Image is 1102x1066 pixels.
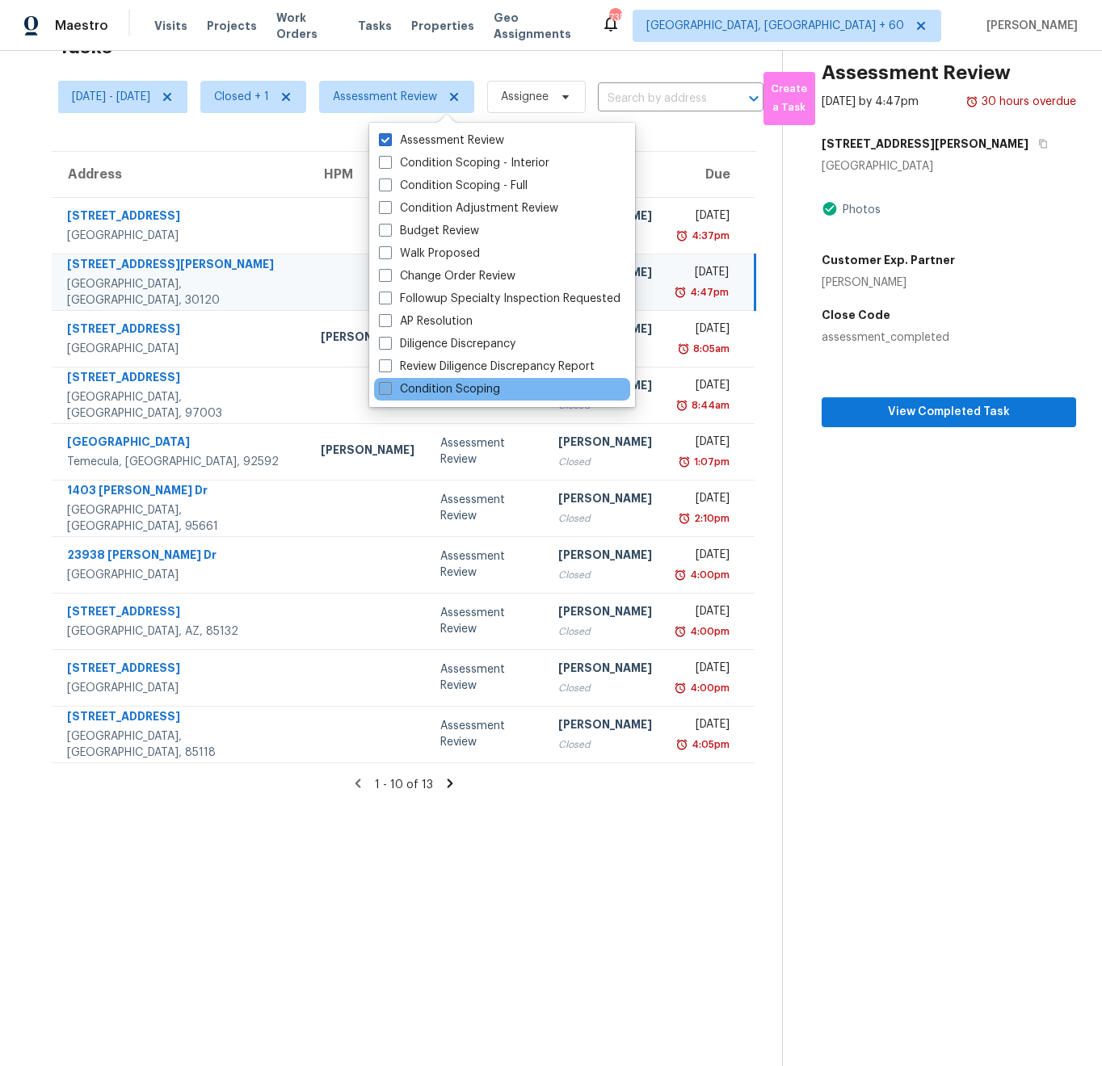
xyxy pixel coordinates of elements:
[678,603,730,623] div: [DATE]
[690,341,730,357] div: 8:05am
[687,567,730,583] div: 4:00pm
[678,321,730,341] div: [DATE]
[674,680,687,696] img: Overdue Alarm Icon
[308,152,427,197] th: HPM
[822,397,1076,427] button: View Completed Task
[375,779,433,791] span: 1 - 10 of 13
[558,567,652,583] div: Closed
[67,256,295,276] div: [STREET_ADDRESS][PERSON_NAME]
[691,454,730,470] div: 1:07pm
[822,200,838,217] img: Artifact Present Icon
[411,18,474,34] span: Properties
[822,307,1076,323] h5: Close Code
[763,72,815,125] button: Create a Task
[67,369,295,389] div: [STREET_ADDRESS]
[822,275,955,291] div: [PERSON_NAME]
[379,155,549,171] label: Condition Scoping - Interior
[207,18,257,34] span: Projects
[558,660,652,680] div: [PERSON_NAME]
[772,80,807,117] span: Create a Task
[379,291,620,307] label: Followup Specialty Inspection Requested
[440,661,532,694] div: Assessment Review
[558,623,652,640] div: Closed
[678,547,730,567] div: [DATE]
[67,276,295,308] div: [GEOGRAPHIC_DATA], [GEOGRAPHIC_DATA], 30120
[67,660,295,680] div: [STREET_ADDRESS]
[822,65,1011,81] h2: Assessment Review
[558,454,652,470] div: Closed
[675,737,688,753] img: Overdue Alarm Icon
[67,603,295,623] div: [STREET_ADDRESS]
[838,202,881,218] div: Photos
[822,136,1028,152] h5: [STREET_ADDRESS][PERSON_NAME]
[440,492,532,524] div: Assessment Review
[214,89,269,105] span: Closed + 1
[1028,129,1050,158] button: Copy Address
[67,547,295,567] div: 23938 [PERSON_NAME] Dr
[52,152,308,197] th: Address
[67,321,295,341] div: [STREET_ADDRESS]
[822,329,1076,346] div: assessment_completed
[379,359,595,375] label: Review Diligence Discrepancy Report
[494,10,582,42] span: Geo Assignments
[965,94,978,110] img: Overdue Alarm Icon
[379,313,473,329] label: AP Resolution
[379,178,528,194] label: Condition Scoping - Full
[67,341,295,357] div: [GEOGRAPHIC_DATA]
[67,502,295,535] div: [GEOGRAPHIC_DATA], [GEOGRAPHIC_DATA], 95661
[154,18,187,34] span: Visits
[688,228,730,244] div: 4:37pm
[678,490,730,510] div: [DATE]
[677,341,690,357] img: Overdue Alarm Icon
[58,39,112,55] h2: Tasks
[688,737,730,753] div: 4:05pm
[333,89,437,105] span: Assessment Review
[67,434,295,454] div: [GEOGRAPHIC_DATA]
[558,737,652,753] div: Closed
[67,389,295,422] div: [GEOGRAPHIC_DATA], [GEOGRAPHIC_DATA], 97003
[609,10,620,26] div: 735
[67,228,295,244] div: [GEOGRAPHIC_DATA]
[678,264,729,284] div: [DATE]
[440,718,532,750] div: Assessment Review
[379,336,515,352] label: Diligence Discrepancy
[742,87,765,110] button: Open
[678,434,730,454] div: [DATE]
[67,728,295,761] div: [GEOGRAPHIC_DATA], [GEOGRAPHIC_DATA], 85118
[687,680,730,696] div: 4:00pm
[67,567,295,583] div: [GEOGRAPHIC_DATA]
[379,268,515,284] label: Change Order Review
[687,284,729,300] div: 4:47pm
[558,547,652,567] div: [PERSON_NAME]
[321,442,414,462] div: [PERSON_NAME]
[675,397,688,413] img: Overdue Alarm Icon
[678,208,730,228] div: [DATE]
[67,623,295,640] div: [GEOGRAPHIC_DATA], AZ, 85132
[665,152,755,197] th: Due
[646,18,904,34] span: [GEOGRAPHIC_DATA], [GEOGRAPHIC_DATA] + 60
[558,603,652,623] div: [PERSON_NAME]
[822,158,1076,174] div: [GEOGRAPHIC_DATA]
[379,381,500,397] label: Condition Scoping
[558,490,652,510] div: [PERSON_NAME]
[558,434,652,454] div: [PERSON_NAME]
[678,377,730,397] div: [DATE]
[678,716,730,737] div: [DATE]
[55,18,108,34] span: Maestro
[276,10,339,42] span: Work Orders
[67,454,295,470] div: Temecula, [GEOGRAPHIC_DATA], 92592
[678,660,730,680] div: [DATE]
[598,86,718,111] input: Search by address
[379,223,479,239] label: Budget Review
[558,716,652,737] div: [PERSON_NAME]
[678,454,691,470] img: Overdue Alarm Icon
[379,246,480,262] label: Walk Proposed
[691,510,730,527] div: 2:10pm
[321,329,414,349] div: [PERSON_NAME]
[72,89,150,105] span: [DATE] - [DATE]
[558,510,652,527] div: Closed
[674,284,687,300] img: Overdue Alarm Icon
[675,228,688,244] img: Overdue Alarm Icon
[835,402,1063,422] span: View Completed Task
[67,482,295,502] div: 1403 [PERSON_NAME] Dr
